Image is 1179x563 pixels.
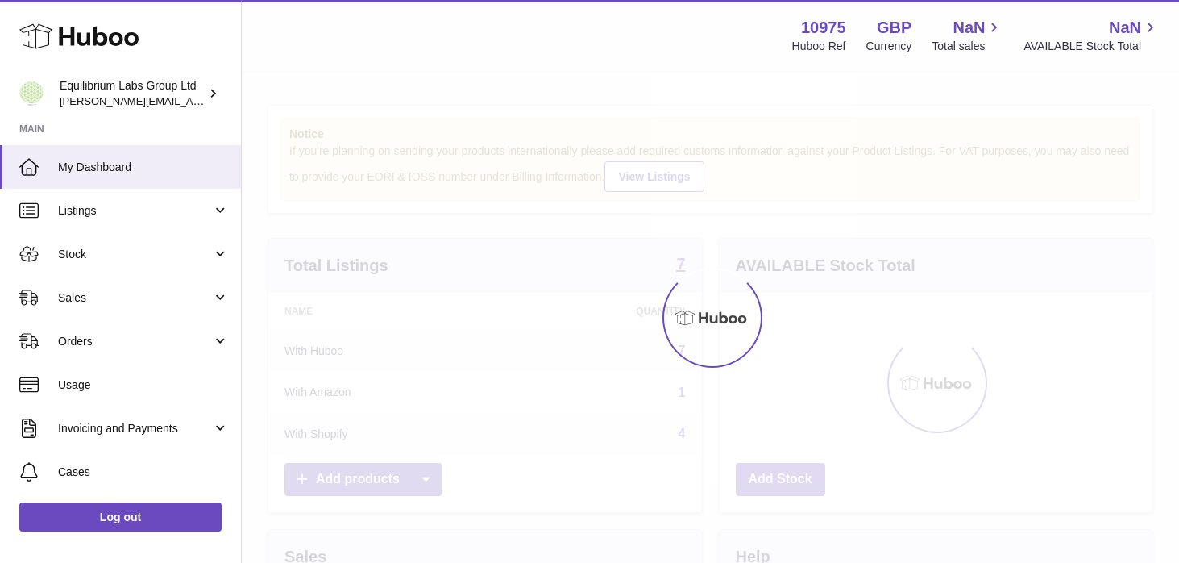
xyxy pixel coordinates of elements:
span: AVAILABLE Stock Total [1023,39,1160,54]
span: Invoicing and Payments [58,421,212,436]
div: Currency [866,39,912,54]
img: h.woodrow@theliverclinic.com [19,81,44,106]
span: Usage [58,377,229,393]
a: Log out [19,503,222,532]
span: Total sales [932,39,1003,54]
span: Sales [58,290,212,306]
span: [PERSON_NAME][EMAIL_ADDRESS][DOMAIN_NAME] [60,94,323,107]
a: NaN Total sales [932,17,1003,54]
span: NaN [1109,17,1141,39]
span: NaN [953,17,985,39]
a: NaN AVAILABLE Stock Total [1023,17,1160,54]
span: Listings [58,203,212,219]
div: Huboo Ref [792,39,846,54]
span: Cases [58,465,229,480]
div: Equilibrium Labs Group Ltd [60,78,205,109]
strong: GBP [877,17,911,39]
span: Orders [58,334,212,349]
span: Stock [58,247,212,262]
strong: 10975 [801,17,846,39]
span: My Dashboard [58,160,229,175]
